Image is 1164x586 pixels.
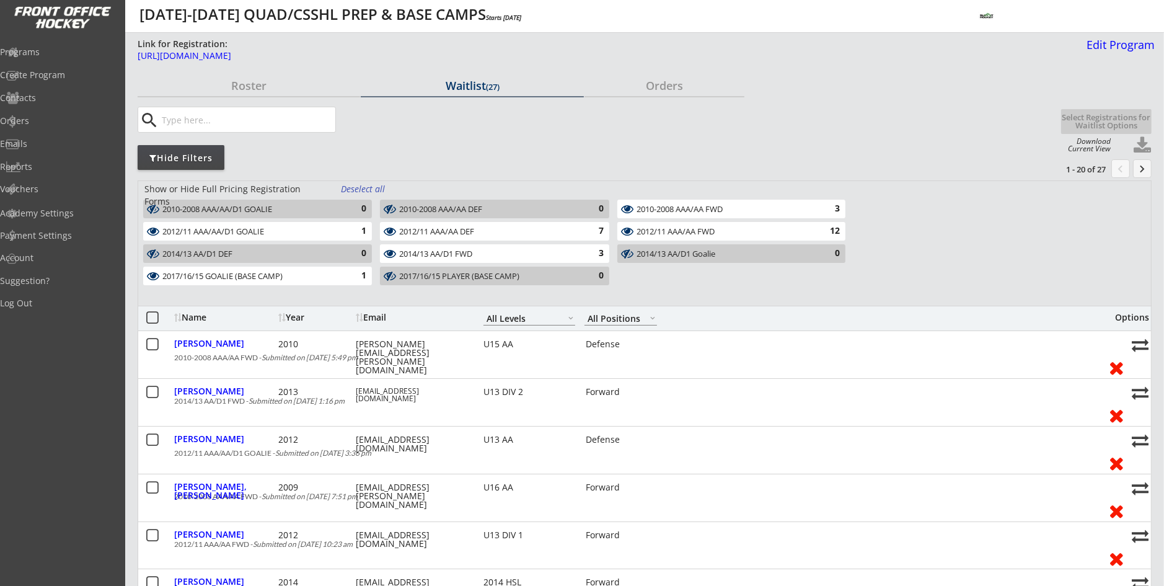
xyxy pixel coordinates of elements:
div: U16 AA [483,483,575,492]
div: 2014/13 AA/D1 Goalie [637,249,812,259]
div: 2014/13 AA/D1 FWD [399,249,575,260]
div: [PERSON_NAME] [174,387,275,396]
div: [EMAIL_ADDRESS][DOMAIN_NAME] [356,435,467,453]
div: Link for Registration: [138,38,229,50]
div: U13 AA [483,435,575,444]
div: U15 AA [483,340,575,348]
div: 0 [342,203,366,215]
button: Move player [1132,337,1149,353]
div: 2012/11 AAA/AA DEF [399,227,575,237]
div: 0 [815,247,840,260]
div: [EMAIL_ADDRESS][DOMAIN_NAME] [356,388,467,402]
div: Deselect all [341,183,387,195]
div: 2009 [278,483,353,492]
div: Email [356,313,467,322]
a: Edit Program [1082,39,1155,61]
button: chevron_left [1111,159,1130,178]
div: 2017/16/15 GOALIE (BASE CAMP) [162,271,338,283]
div: [PERSON_NAME][EMAIL_ADDRESS][PERSON_NAME][DOMAIN_NAME] [356,340,467,375]
div: 2010-2008 AAA/AA FWD - [174,354,1098,362]
button: Remove from roster (no refund) [1105,358,1128,377]
div: 2010-2008 AAA/AA/D1 GOALIE [162,205,338,215]
div: Defense [586,435,658,444]
div: 2012/11 AAA/AA FWD [637,226,812,238]
div: 2014/13 AA/D1 DEF [162,249,338,259]
div: 2010 [278,340,353,348]
em: Submitted on [DATE] 7:51 pm [262,492,358,501]
div: 2010-2008 AAA/AA FWD [637,205,812,215]
div: [PERSON_NAME] [174,435,275,443]
div: Forward [586,531,658,539]
button: search [139,110,160,130]
div: [PERSON_NAME] [174,577,275,586]
div: 2012/11 AAA/AA DEF [399,226,575,238]
div: 0 [579,270,604,282]
div: 2012 [278,531,353,539]
button: Move player [1132,528,1149,544]
div: 2014/13 AA/D1 FWD [399,249,575,259]
div: Name [174,313,275,322]
div: Roster [138,80,360,91]
div: 2012/11 AAA/AA FWD [637,227,812,237]
div: 2017/16/15 PLAYER (BASE CAMP) [399,272,575,282]
div: [EMAIL_ADDRESS][DOMAIN_NAME] [356,531,467,548]
div: Defense [586,340,658,348]
div: 7 [579,225,604,238]
div: [EMAIL_ADDRESS][PERSON_NAME][DOMAIN_NAME] [356,483,467,509]
div: 2012/11 AAA/AA/D1 GOALIE - [174,450,1098,457]
div: 2017/16/15 GOALIE (BASE CAMP) [162,272,338,282]
div: 1 - 20 of 27 [1041,164,1106,175]
em: Submitted on [DATE] 5:49 pm [262,353,358,362]
button: Move player [1132,432,1149,449]
div: 2013 [278,388,353,396]
font: (27) [486,81,500,92]
div: 2014/13 AA/D1 Goalie [637,249,812,260]
div: [URL][DOMAIN_NAME] [138,51,762,60]
div: 2010-2008 AAA/AA DEF [399,204,575,216]
button: Select Registrations for Waitlist Options [1061,109,1152,134]
div: Forward [586,483,658,492]
button: Remove from roster (no refund) [1105,501,1128,520]
div: U13 DIV 1 [483,531,575,539]
button: Move player [1132,480,1149,497]
div: 2010-2008 AAA/AA DEF [399,205,575,215]
div: 2012/11 AAA/AA/D1 GOALIE [162,227,338,237]
div: U13 DIV 2 [483,388,575,396]
div: 12 [815,225,840,238]
div: 2014/13 AA/D1 DEF [162,249,338,260]
div: 2012 [278,435,353,444]
div: [PERSON_NAME] [174,530,275,539]
button: Move player [1132,384,1149,401]
div: 2010-2008 AAA/AA/D1 GOALIE [162,204,338,216]
button: Click to download full roster. Your browser settings may try to block it, check your security set... [1133,136,1152,155]
div: 1 [342,270,366,282]
div: [PERSON_NAME] [174,339,275,348]
em: Submitted on [DATE] 3:36 pm [275,448,371,458]
div: Download Current View [1062,138,1111,153]
div: 3 [579,247,604,260]
em: Submitted on [DATE] 1:16 pm [249,396,345,406]
div: Options [1105,313,1149,322]
div: 0 [342,247,366,260]
button: Remove from roster (no refund) [1105,453,1128,473]
div: 2012/11 AAA/AA/D1 GOALIE [162,226,338,238]
div: 1 [342,225,366,238]
button: Remove from roster (no refund) [1105,406,1128,425]
div: 2010-2008 AAA/AA FWD - [174,493,1098,500]
div: 2012/11 AAA/AA FWD - [174,541,1098,548]
div: 2017/16/15 PLAYER (BASE CAMP) [399,271,575,283]
div: 2014/13 AA/D1 FWD - [174,397,1098,405]
em: Submitted on [DATE] 10:23 am [253,539,353,549]
a: [URL][DOMAIN_NAME] [138,51,762,67]
div: Year [278,313,353,322]
div: 2010-2008 AAA/AA FWD [637,204,812,216]
div: Waitlist [361,80,583,91]
input: Type here... [159,107,335,132]
div: Hide Filters [138,152,224,164]
button: Remove from roster (no refund) [1105,549,1128,568]
div: Show or Hide Full Pricing Registration Forms [144,183,326,207]
div: 3 [815,203,840,215]
em: Starts [DATE] [486,13,521,22]
div: Forward [586,388,658,396]
div: [PERSON_NAME], [PERSON_NAME] [174,482,275,500]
